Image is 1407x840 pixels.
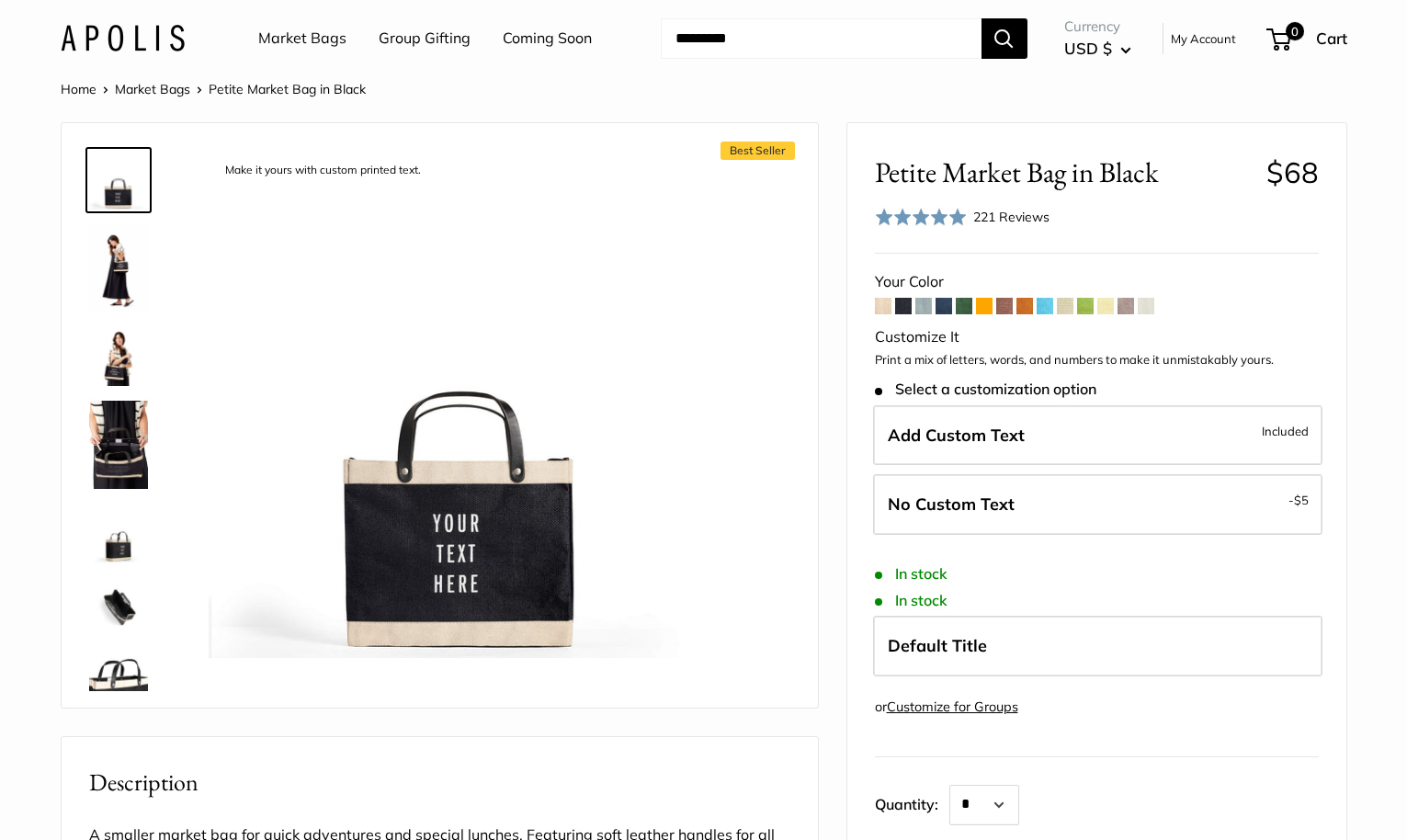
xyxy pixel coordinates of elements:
label: Add Custom Text [873,405,1322,466]
span: Petite Market Bag in Black [209,81,366,97]
a: Group Gifting [379,25,471,52]
span: Petite Market Bag in Black [875,155,1253,189]
input: Search... [661,18,981,59]
span: Default Title [888,635,987,656]
button: Search [981,18,1027,59]
a: Petite Market Bag in Black [85,500,152,566]
label: Quantity: [875,779,949,825]
span: USD $ [1064,39,1112,58]
label: Leave Blank [873,474,1322,535]
a: Petite Market Bag in Black [85,397,152,493]
span: No Custom Text [888,494,1015,515]
div: Make it yours with custom printed text. [216,158,430,183]
div: or [875,695,1018,720]
img: Apolis [61,25,185,51]
div: Your Color [875,268,1319,296]
img: Petite Market Bag in Black [89,401,148,489]
a: Coming Soon [503,25,592,52]
span: 221 Reviews [973,209,1050,225]
span: $68 [1266,154,1319,190]
img: description_Make it yours with custom printed text. [89,151,148,210]
a: Customize for Groups [887,698,1018,715]
a: My Account [1171,28,1236,50]
span: $5 [1294,493,1309,507]
span: Included [1262,420,1309,442]
span: - [1288,489,1309,511]
a: Petite Market Bag in Black [85,221,152,316]
span: In stock [875,592,947,609]
nav: Breadcrumb [61,77,366,101]
p: Print a mix of letters, words, and numbers to make it unmistakably yours. [875,351,1319,369]
span: Cart [1316,28,1347,48]
span: In stock [875,565,947,583]
a: Market Bags [115,81,190,97]
a: Petite Market Bag in Black [85,324,152,390]
a: Home [61,81,96,97]
img: description_Spacious inner area with room for everything. [89,577,148,636]
img: Petite Market Bag in Black [89,224,148,312]
div: Customize It [875,324,1319,351]
button: USD $ [1064,34,1131,63]
a: description_Make it yours with custom printed text. [85,147,152,213]
span: Select a customization option [875,380,1096,398]
img: description_Make it yours with custom printed text. [209,151,716,658]
span: Add Custom Text [888,425,1025,446]
a: Market Bags [258,25,346,52]
span: 0 [1285,22,1303,40]
label: Default Title [873,616,1322,676]
span: Best Seller [721,142,795,160]
img: Petite Market Bag in Black [89,504,148,562]
a: 0 Cart [1268,24,1347,53]
a: description_Super soft leather handles. [85,647,152,713]
a: description_Spacious inner area with room for everything. [85,573,152,640]
span: Currency [1064,14,1131,40]
h2: Description [89,765,790,800]
img: description_Super soft leather handles. [89,651,148,709]
img: Petite Market Bag in Black [89,327,148,386]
